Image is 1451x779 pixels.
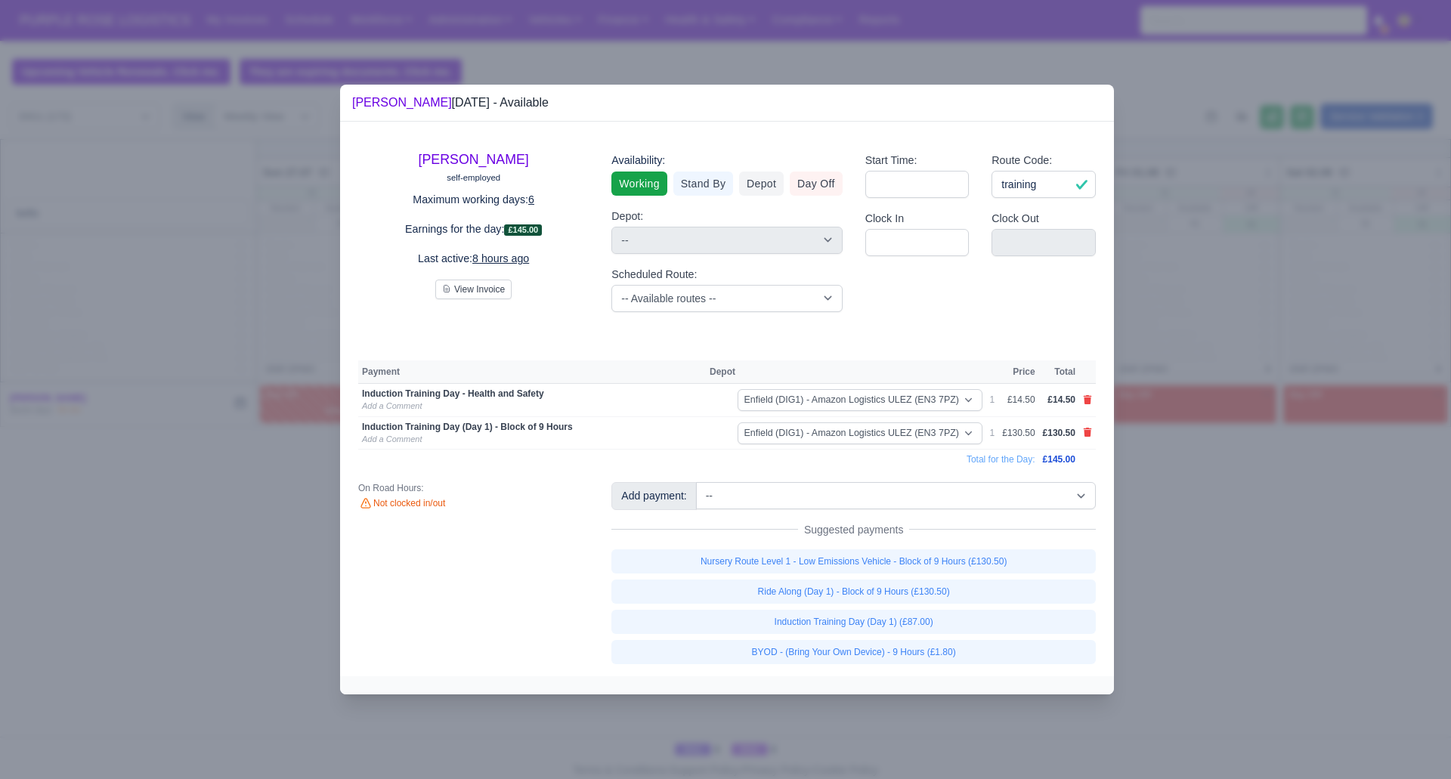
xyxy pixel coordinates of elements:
[611,549,1096,573] a: Nursery Route Level 1 - Low Emissions Vehicle - Block of 9 Hours (£130.50)
[790,172,843,196] a: Day Off
[352,96,452,109] a: [PERSON_NAME]
[362,421,702,433] div: Induction Training Day (Day 1) - Block of 9 Hours
[358,250,589,267] p: Last active:
[358,191,589,209] p: Maximum working days:
[992,152,1052,169] label: Route Code:
[706,360,986,383] th: Depot
[611,610,1096,634] a: Induction Training Day (Day 1) (£87.00)
[798,522,910,537] span: Suggested payments
[358,221,589,238] p: Earnings for the day:
[611,172,667,196] a: Working
[967,454,1035,465] span: Total for the Day:
[504,224,542,236] span: £145.00
[739,172,784,196] a: Depot
[865,152,917,169] label: Start Time:
[611,266,697,283] label: Scheduled Route:
[435,280,512,299] button: View Invoice
[992,210,1039,227] label: Clock Out
[673,172,733,196] a: Stand By
[358,497,589,511] div: Not clocked in/out
[358,482,589,494] div: On Road Hours:
[528,193,534,206] u: 6
[998,360,1038,383] th: Price
[472,252,529,264] u: 8 hours ago
[611,482,696,509] div: Add payment:
[352,94,549,112] div: [DATE] - Available
[419,152,529,167] a: [PERSON_NAME]
[1039,360,1079,383] th: Total
[611,208,643,225] label: Depot:
[611,640,1096,664] a: BYOD - (Bring Your Own Device) - 9 Hours (£1.80)
[447,173,500,182] small: self-employed
[998,416,1038,450] td: £130.50
[1043,454,1075,465] span: £145.00
[362,434,422,444] a: Add a Comment
[611,580,1096,604] a: Ride Along (Day 1) - Block of 9 Hours (£130.50)
[362,388,702,400] div: Induction Training Day - Health and Safety
[358,360,706,383] th: Payment
[1043,428,1075,438] span: £130.50
[362,401,422,410] a: Add a Comment
[990,394,995,406] div: 1
[998,383,1038,416] td: £14.50
[611,152,842,169] div: Availability:
[1047,394,1075,405] span: £14.50
[865,210,904,227] label: Clock In
[1179,604,1451,779] iframe: Chat Widget
[990,427,995,439] div: 1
